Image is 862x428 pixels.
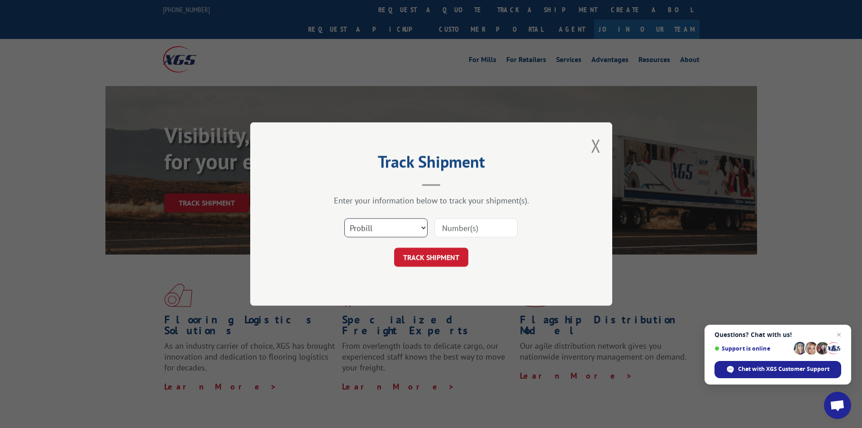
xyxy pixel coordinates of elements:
div: Open chat [824,392,851,419]
button: TRACK SHIPMENT [394,248,468,267]
div: Enter your information below to track your shipment(s). [295,195,567,206]
h2: Track Shipment [295,155,567,173]
input: Number(s) [434,218,518,237]
span: Questions? Chat with us! [714,331,841,338]
span: Chat with XGS Customer Support [738,365,829,373]
span: Close chat [833,329,844,340]
div: Chat with XGS Customer Support [714,361,841,378]
button: Close modal [591,134,601,158]
span: Support is online [714,345,791,352]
